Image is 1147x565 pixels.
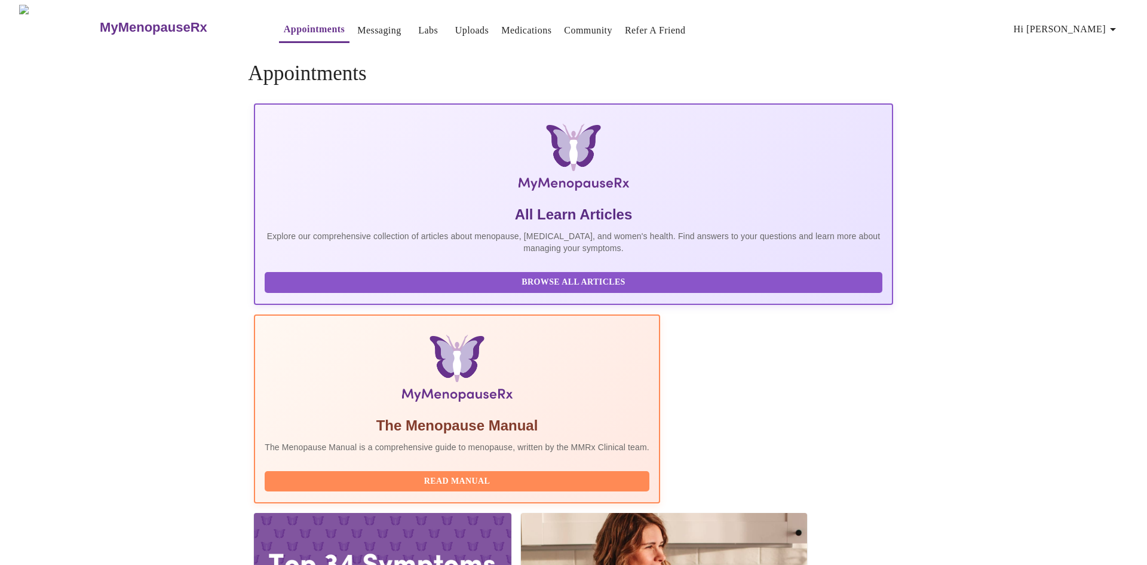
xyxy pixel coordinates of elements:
a: Medications [501,22,551,39]
p: The Menopause Manual is a comprehensive guide to menopause, written by the MMRx Clinical team. [265,441,649,453]
a: Read Manual [265,475,652,485]
button: Hi [PERSON_NAME] [1009,17,1125,41]
a: Refer a Friend [625,22,686,39]
h5: The Menopause Manual [265,416,649,435]
a: Labs [418,22,438,39]
h4: Appointments [248,62,899,85]
a: Browse All Articles [265,276,885,286]
button: Appointments [279,17,349,43]
button: Messaging [352,19,406,42]
img: Menopause Manual [326,335,588,407]
button: Refer a Friend [620,19,691,42]
a: Appointments [284,21,345,38]
a: Uploads [455,22,489,39]
a: Messaging [357,22,401,39]
button: Browse All Articles [265,272,882,293]
a: Community [564,22,612,39]
button: Medications [496,19,556,42]
img: MyMenopauseRx Logo [19,5,99,50]
h5: All Learn Articles [265,205,882,224]
button: Uploads [450,19,494,42]
a: MyMenopauseRx [99,7,255,48]
button: Community [559,19,617,42]
button: Labs [409,19,447,42]
span: Browse All Articles [277,275,870,290]
button: Read Manual [265,471,649,492]
p: Explore our comprehensive collection of articles about menopause, [MEDICAL_DATA], and women's hea... [265,230,882,254]
span: Hi [PERSON_NAME] [1014,21,1120,38]
span: Read Manual [277,474,637,489]
img: MyMenopauseRx Logo [361,124,786,196]
h3: MyMenopauseRx [100,20,207,35]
